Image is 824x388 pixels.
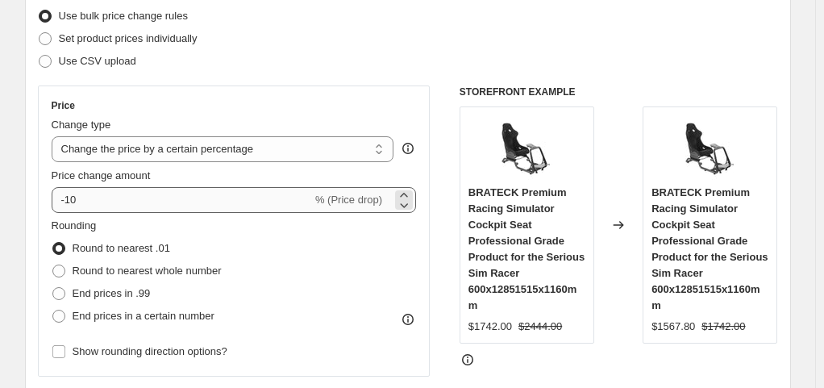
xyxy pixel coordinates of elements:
[52,119,111,131] span: Change type
[315,194,382,206] span: % (Price drop)
[701,319,745,335] strike: $1742.00
[651,186,768,311] span: BRATECK Premium Racing Simulator Cockpit Seat Professional Grade Product for the Serious Sim Race...
[52,187,312,213] input: -15
[400,140,416,156] div: help
[73,310,214,322] span: End prices in a certain number
[494,115,559,180] img: V177-L-MABT-LRS02-BS_MABT-LRS02-BS__21793_1_80x.jpg
[59,55,136,67] span: Use CSV upload
[59,32,198,44] span: Set product prices individually
[52,99,75,112] h3: Price
[678,115,743,180] img: V177-L-MABT-LRS02-BS_MABT-LRS02-BS__21793_1_80x.jpg
[52,169,151,181] span: Price change amount
[73,345,227,357] span: Show rounding direction options?
[518,319,562,335] strike: $2444.00
[468,186,585,311] span: BRATECK Premium Racing Simulator Cockpit Seat Professional Grade Product for the Serious Sim Race...
[460,86,778,98] h6: STOREFRONT EXAMPLE
[468,319,512,335] div: $1742.00
[73,242,170,254] span: Round to nearest .01
[52,219,97,232] span: Rounding
[73,287,151,299] span: End prices in .99
[59,10,188,22] span: Use bulk price change rules
[651,319,695,335] div: $1567.80
[73,265,222,277] span: Round to nearest whole number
